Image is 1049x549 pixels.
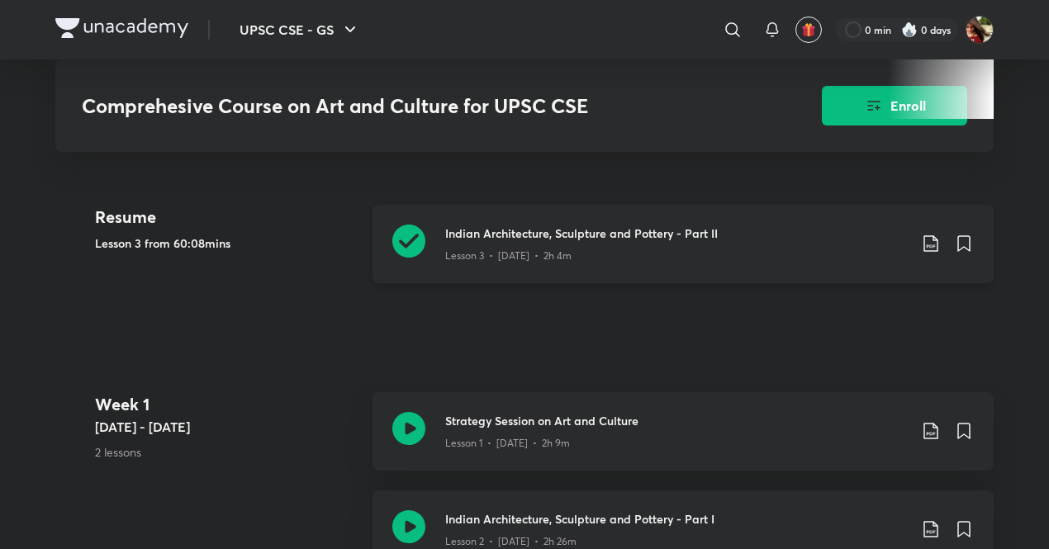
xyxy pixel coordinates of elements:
h3: Comprehesive Course on Art and Culture for UPSC CSE [82,94,729,118]
p: Lesson 2 • [DATE] • 2h 26m [445,534,577,549]
img: Company Logo [55,18,188,38]
p: 2 lessons [95,443,359,461]
a: Company Logo [55,18,188,42]
button: Enroll [822,86,967,125]
h4: Week 1 [95,392,359,417]
h3: Indian Architecture, Sculpture and Pottery - Part II [445,225,908,242]
h5: [DATE] - [DATE] [95,417,359,437]
p: Lesson 1 • [DATE] • 2h 9m [445,436,570,451]
h4: Resume [95,205,359,230]
button: UPSC CSE - GS [230,13,370,46]
h5: Lesson 3 from 60:08mins [95,234,359,252]
h3: Strategy Session on Art and Culture [445,412,908,429]
button: avatar [795,17,822,43]
a: Strategy Session on Art and CultureLesson 1 • [DATE] • 2h 9m [373,392,994,490]
img: streak [901,21,918,38]
img: avatar [801,22,816,37]
h3: Indian Architecture, Sculpture and Pottery - Part I [445,510,908,528]
a: Indian Architecture, Sculpture and Pottery - Part IILesson 3 • [DATE] • 2h 4m [373,205,994,303]
p: Lesson 3 • [DATE] • 2h 4m [445,248,572,263]
img: Shivii Singh [966,16,994,44]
